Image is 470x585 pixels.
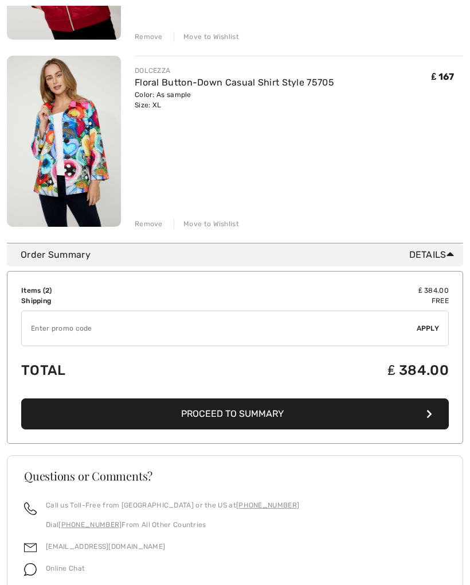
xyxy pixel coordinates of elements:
[22,311,417,346] input: Promo code
[21,248,459,262] div: Order Summary
[21,285,201,296] td: Items ( )
[181,408,284,419] span: Proceed to Summary
[409,248,459,262] span: Details
[45,286,49,295] span: 2
[174,219,239,229] div: Move to Wishlist
[135,90,334,110] div: Color: As sample Size: XL
[21,398,449,429] button: Proceed to Summary
[24,502,37,515] img: call
[236,501,299,509] a: [PHONE_NUMBER]
[24,470,446,482] h3: Questions or Comments?
[58,521,122,529] a: [PHONE_NUMBER]
[201,351,449,390] td: ₤ 384.00
[46,564,85,572] span: Online Chat
[46,500,299,510] p: Call us Toll-Free from [GEOGRAPHIC_DATA] or the US at
[135,32,163,42] div: Remove
[135,77,334,88] a: Floral Button-Down Casual Shirt Style 75705
[7,56,121,227] img: Floral Button-Down Casual Shirt Style 75705
[135,65,334,76] div: DOLCEZZA
[21,296,201,306] td: Shipping
[417,323,440,334] span: Apply
[432,71,454,82] span: ₤ 167
[135,219,163,229] div: Remove
[46,520,299,530] p: Dial From All Other Countries
[21,351,201,390] td: Total
[201,285,449,296] td: ₤ 384.00
[24,541,37,554] img: email
[24,563,37,576] img: chat
[201,296,449,306] td: Free
[174,32,239,42] div: Move to Wishlist
[46,543,165,551] a: [EMAIL_ADDRESS][DOMAIN_NAME]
